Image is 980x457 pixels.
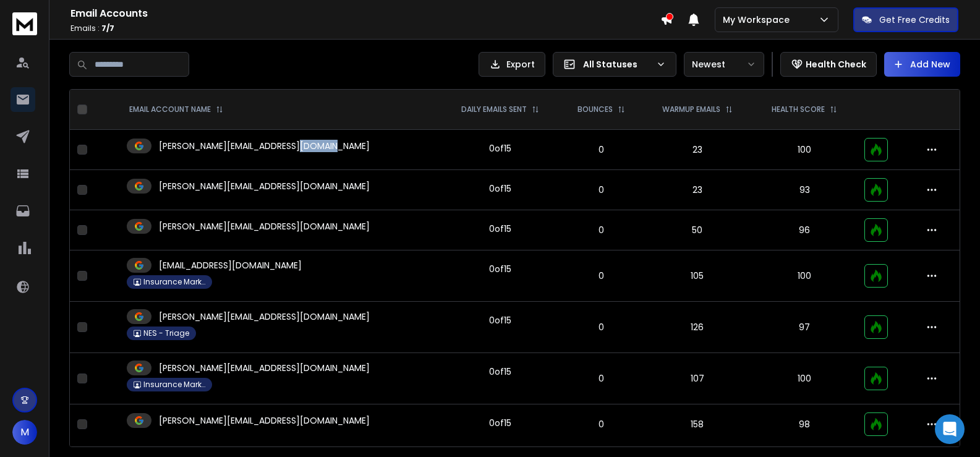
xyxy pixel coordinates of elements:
[723,14,795,26] p: My Workspace
[489,182,511,195] div: 0 of 15
[752,250,857,302] td: 100
[752,130,857,170] td: 100
[159,310,370,323] p: [PERSON_NAME][EMAIL_ADDRESS][DOMAIN_NAME]
[567,224,634,236] p: 0
[489,365,511,378] div: 0 of 15
[642,404,752,445] td: 158
[567,418,634,430] p: 0
[806,58,866,70] p: Health Check
[489,417,511,429] div: 0 of 15
[159,259,302,271] p: [EMAIL_ADDRESS][DOMAIN_NAME]
[12,420,37,445] button: M
[642,210,752,250] td: 50
[752,353,857,404] td: 100
[853,7,958,32] button: Get Free Credits
[642,130,752,170] td: 23
[642,170,752,210] td: 23
[879,14,950,26] p: Get Free Credits
[642,302,752,353] td: 126
[489,142,511,155] div: 0 of 15
[461,105,527,114] p: DAILY EMAILS SENT
[780,52,877,77] button: Health Check
[752,170,857,210] td: 93
[143,277,205,287] p: Insurance Marketing [DOMAIN_NAME]
[567,372,634,385] p: 0
[159,414,370,427] p: [PERSON_NAME][EMAIL_ADDRESS][DOMAIN_NAME]
[577,105,613,114] p: BOUNCES
[642,353,752,404] td: 107
[159,362,370,374] p: [PERSON_NAME][EMAIL_ADDRESS][DOMAIN_NAME]
[489,263,511,275] div: 0 of 15
[489,314,511,327] div: 0 of 15
[479,52,545,77] button: Export
[752,302,857,353] td: 97
[567,270,634,282] p: 0
[101,23,114,33] span: 7 / 7
[70,23,660,33] p: Emails :
[567,143,634,156] p: 0
[752,404,857,445] td: 98
[489,223,511,235] div: 0 of 15
[884,52,960,77] button: Add New
[642,250,752,302] td: 105
[129,105,223,114] div: EMAIL ACCOUNT NAME
[159,220,370,233] p: [PERSON_NAME][EMAIL_ADDRESS][DOMAIN_NAME]
[12,12,37,35] img: logo
[143,328,189,338] p: NES - Triage
[567,184,634,196] p: 0
[159,180,370,192] p: [PERSON_NAME][EMAIL_ADDRESS][DOMAIN_NAME]
[159,140,370,152] p: [PERSON_NAME][EMAIL_ADDRESS][DOMAIN_NAME]
[567,321,634,333] p: 0
[583,58,651,70] p: All Statuses
[752,210,857,250] td: 96
[143,380,205,390] p: Insurance Marketing [DOMAIN_NAME]
[935,414,965,444] div: Open Intercom Messenger
[684,52,764,77] button: Newest
[772,105,825,114] p: HEALTH SCORE
[662,105,720,114] p: WARMUP EMAILS
[70,6,660,21] h1: Email Accounts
